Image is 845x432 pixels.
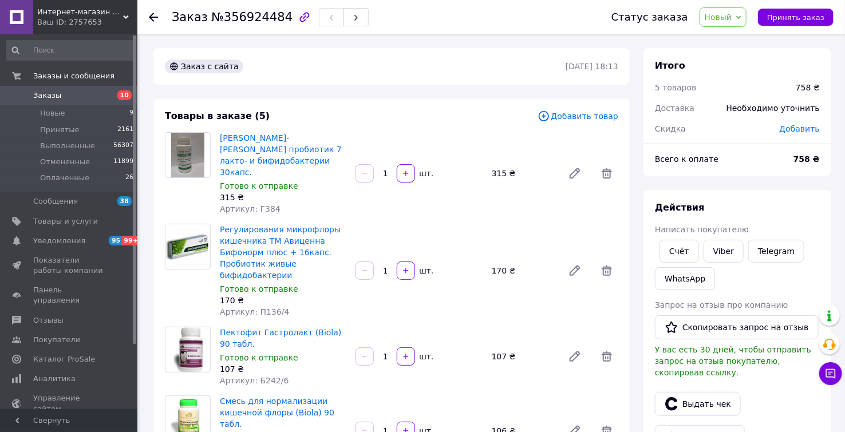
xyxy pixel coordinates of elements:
[655,392,741,416] button: Выдать чек
[220,328,341,348] a: Пектофит Гастролакт (Biola) 90 табл.
[748,240,804,263] a: Telegram
[487,348,559,364] div: 107 ₴
[704,240,744,263] a: Viber
[117,196,132,206] span: 38
[33,216,98,227] span: Товары и услуги
[487,165,559,181] div: 315 ₴
[793,154,820,164] b: 758 ₴
[33,335,80,345] span: Покупатели
[220,225,341,280] a: Регулирования микрофлоры кишечника ТМ Авиценна Бифонорм плюс + 16капс. Пробиотик живые бифидобакт...
[40,125,80,135] span: Принятые
[563,259,586,282] a: Редактировать
[595,162,618,185] span: Удалить
[611,11,688,23] div: Статус заказа
[122,236,141,245] span: 99+
[220,192,346,203] div: 315 ₴
[655,300,788,310] span: Запрос на отзыв про компанию
[37,17,137,27] div: Ваш ID: 2757653
[655,267,715,290] a: WhatsApp
[220,284,298,294] span: Готово к отправке
[165,110,270,121] span: Товары в заказе (5)
[416,168,435,179] div: шт.
[171,133,205,177] img: Грин-Виза Фитофорте пробиотик 7 лакто- и бифидобактерии 30капс.
[220,204,281,213] span: Артикул: Г384
[40,108,65,118] span: Новые
[113,157,133,167] span: 11899
[33,90,61,101] span: Заказы
[660,240,699,263] button: Cчёт
[33,285,106,306] span: Панель управления
[117,90,132,100] span: 10
[165,60,243,73] div: Заказ с сайта
[220,363,346,375] div: 107 ₴
[40,173,89,183] span: Оплаченные
[172,10,208,24] span: Заказ
[33,315,64,326] span: Отзывы
[595,345,618,368] span: Удалить
[220,295,346,306] div: 170 ₴
[705,13,732,22] span: Новый
[220,376,289,385] span: Артикул: Б242/6
[563,162,586,185] a: Редактировать
[780,124,820,133] span: Добавить
[33,354,95,364] span: Каталог ProSale
[655,315,819,339] button: Скопировать запрос на отзыв
[40,157,90,167] span: Отмененные
[767,13,824,22] span: Принять заказ
[655,104,694,113] span: Доставка
[149,11,158,23] div: Вернуться назад
[33,196,78,207] span: Сообщения
[33,374,76,384] span: Аналитика
[487,263,559,279] div: 170 ₴
[819,362,842,385] button: Чат с покупателем
[655,345,811,377] span: У вас есть 30 дней, чтобы отправить запрос на отзыв покупателю, скопировав ссылку.
[33,71,114,81] span: Заказы и сообщения
[37,7,123,17] span: Интернет-магазин Клуб "Поддержка"
[40,141,95,151] span: Выполненные
[129,108,133,118] span: 9
[220,353,298,362] span: Готово к отправке
[211,10,293,24] span: №356924484
[655,60,685,71] span: Итого
[117,125,133,135] span: 2161
[220,307,289,316] span: Артикул: П136/4
[796,82,820,93] div: 758 ₴
[416,351,435,362] div: шт.
[655,225,749,234] span: Написать покупателю
[220,397,334,429] a: Смесь для нормализации кишечной флоры (Biola) 90 табл.
[655,83,697,92] span: 5 товаров
[563,345,586,368] a: Редактировать
[165,224,210,269] img: Регулирования микрофлоры кишечника ТМ Авиценна Бифонорм плюс + 16капс. Пробиотик живые бифидобакт...
[33,236,85,246] span: Уведомления
[173,327,203,372] img: Пектофит Гастролакт (Biola) 90 табл.
[6,40,135,61] input: Поиск
[109,236,122,245] span: 95
[220,133,342,177] a: [PERSON_NAME]-[PERSON_NAME] пробиотик 7 лакто- и бифидобактерии 30капс.
[538,110,618,122] span: Добавить товар
[655,202,705,213] span: Действия
[125,173,133,183] span: 26
[33,255,106,276] span: Показатели работы компании
[720,96,827,121] div: Необходимо уточнить
[758,9,834,26] button: Принять заказ
[655,154,718,164] span: Всего к оплате
[220,181,298,191] span: Готово к отправке
[33,393,106,414] span: Управление сайтом
[416,265,435,276] div: шт.
[655,124,686,133] span: Скидка
[113,141,133,151] span: 56307
[566,62,618,71] time: [DATE] 18:13
[595,259,618,282] span: Удалить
